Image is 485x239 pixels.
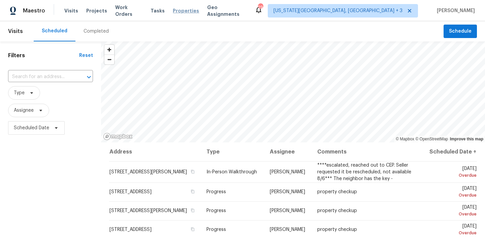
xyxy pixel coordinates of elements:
[422,142,477,161] th: Scheduled Date ↑
[317,190,357,194] span: property checkup
[444,25,477,38] button: Schedule
[207,4,247,18] span: Geo Assignments
[450,137,483,141] a: Improve this map
[206,170,257,174] span: In-Person Walkthrough
[428,230,477,236] div: Overdue
[428,211,477,217] div: Overdue
[206,227,226,232] span: Progress
[264,142,312,161] th: Assignee
[115,4,143,18] span: Work Orders
[428,224,477,236] span: [DATE]
[64,7,78,14] span: Visits
[79,52,93,59] div: Reset
[14,90,25,96] span: Type
[151,8,165,13] span: Tasks
[104,45,114,55] button: Zoom in
[270,227,305,232] span: [PERSON_NAME]
[312,142,422,161] th: Comments
[206,190,226,194] span: Progress
[273,7,402,14] span: [US_STATE][GEOGRAPHIC_DATA], [GEOGRAPHIC_DATA] + 3
[109,142,201,161] th: Address
[8,52,79,59] h1: Filters
[190,226,196,232] button: Copy Address
[396,137,414,141] a: Mapbox
[23,7,45,14] span: Maestro
[428,186,477,199] span: [DATE]
[101,41,485,142] canvas: Map
[104,55,114,64] button: Zoom out
[317,163,411,181] span: ****escalated, reached out to CEP. Seller requested it be rescheduled, not available 8/6*** The n...
[428,166,477,179] span: [DATE]
[317,227,357,232] span: property checkup
[109,208,187,213] span: [STREET_ADDRESS][PERSON_NAME]
[428,192,477,199] div: Overdue
[84,28,109,35] div: Completed
[415,137,448,141] a: OpenStreetMap
[428,172,477,179] div: Overdue
[258,4,263,11] div: 29
[14,125,49,131] span: Scheduled Date
[201,142,264,161] th: Type
[428,205,477,217] span: [DATE]
[109,190,152,194] span: [STREET_ADDRESS]
[190,207,196,213] button: Copy Address
[270,208,305,213] span: [PERSON_NAME]
[86,7,107,14] span: Projects
[14,107,34,114] span: Assignee
[173,7,199,14] span: Properties
[109,170,187,174] span: [STREET_ADDRESS][PERSON_NAME]
[8,72,74,82] input: Search for an address...
[270,170,305,174] span: [PERSON_NAME]
[449,27,472,36] span: Schedule
[206,208,226,213] span: Progress
[190,169,196,175] button: Copy Address
[42,28,67,34] div: Scheduled
[8,24,23,39] span: Visits
[84,72,94,82] button: Open
[109,227,152,232] span: [STREET_ADDRESS]
[190,189,196,195] button: Copy Address
[270,190,305,194] span: [PERSON_NAME]
[434,7,475,14] span: [PERSON_NAME]
[317,208,357,213] span: property checkup
[103,133,133,140] a: Mapbox homepage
